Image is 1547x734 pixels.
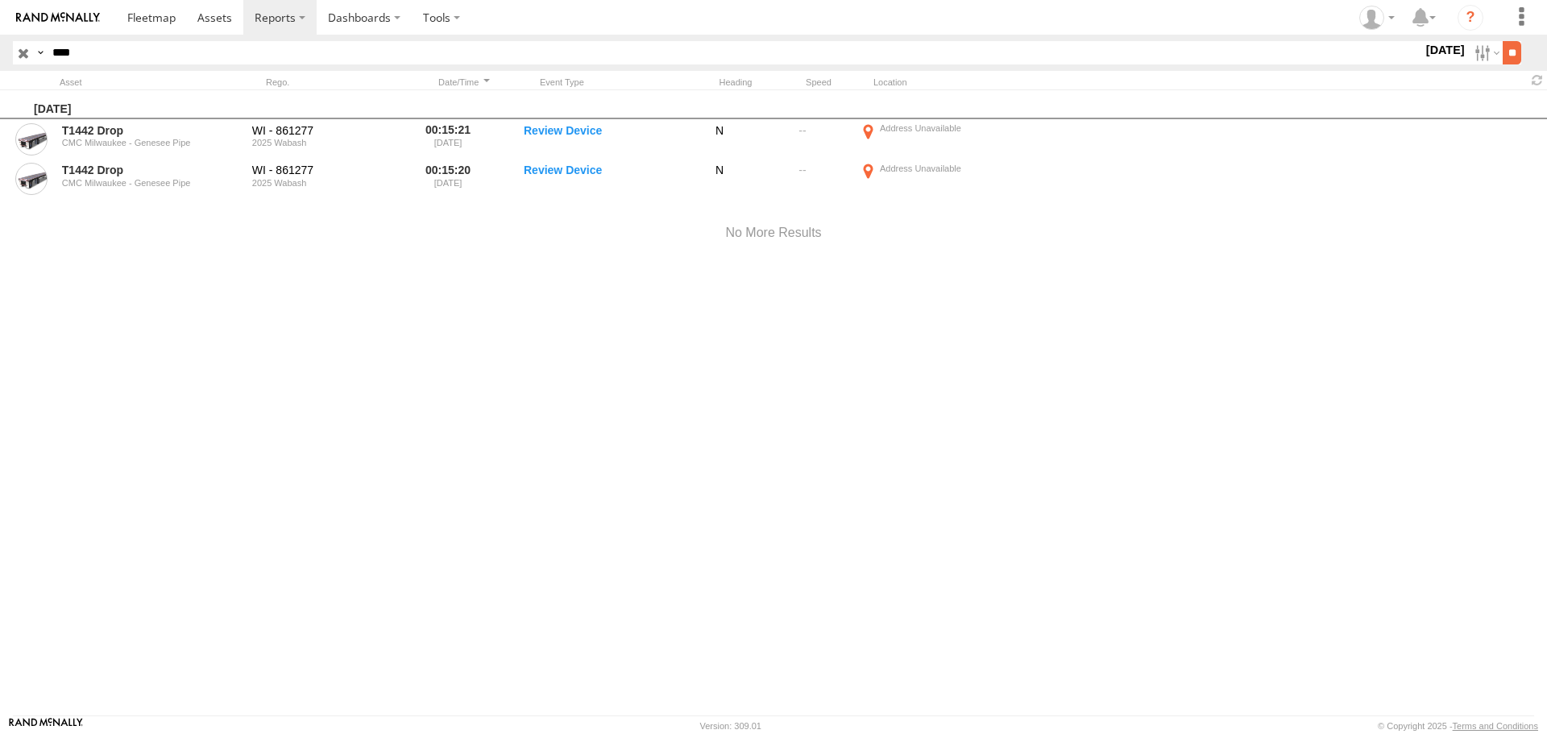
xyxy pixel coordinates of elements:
[252,163,409,177] div: WI - 861277
[9,718,83,734] a: Visit our Website
[62,123,218,138] a: T1442 Drop
[252,138,409,147] div: 2025 Wabash
[1378,721,1538,731] div: © Copyright 2025 -
[1528,73,1547,88] span: Refresh
[417,161,479,198] label: 00:15:20 [DATE]
[1354,6,1400,30] div: AJ Klotz
[16,12,100,23] img: rand-logo.svg
[691,161,748,198] div: N
[62,178,218,188] div: CMC Milwaukee - Genesee Pipe
[857,161,1059,198] label: Click to View Event Location
[700,721,761,731] div: Version: 309.01
[252,123,409,138] div: WI - 861277
[417,121,479,158] label: 00:15:21 [DATE]
[1458,5,1483,31] i: ?
[1423,41,1468,59] label: [DATE]
[62,163,218,177] a: T1442 Drop
[62,138,218,147] div: CMC Milwaukee - Genesee Pipe
[857,121,1059,158] label: Click to View Event Location
[433,77,495,88] div: Click to Sort
[691,121,748,158] div: N
[1453,721,1538,731] a: Terms and Conditions
[252,178,409,188] div: 2025 Wabash
[524,161,685,198] label: Review Device
[34,41,47,64] label: Search Query
[524,121,685,158] label: Review Device
[1468,41,1503,64] label: Search Filter Options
